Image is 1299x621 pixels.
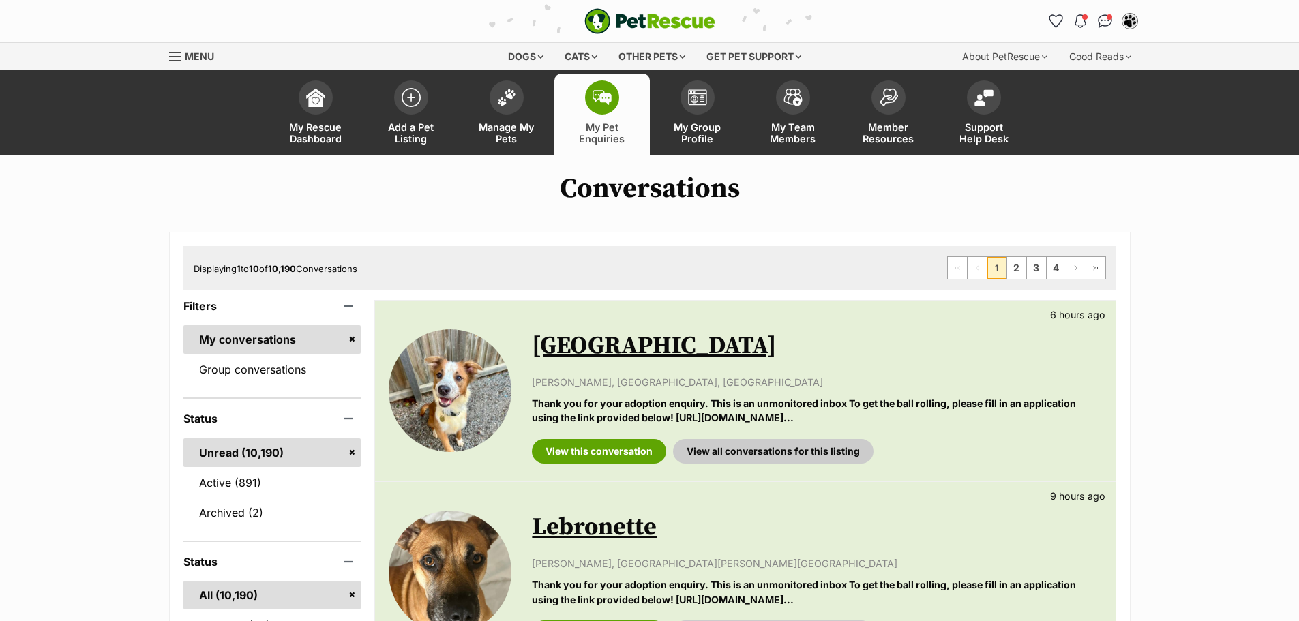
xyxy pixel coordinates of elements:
a: Active (891) [183,468,361,497]
a: View all conversations for this listing [673,439,874,464]
strong: 10,190 [268,263,296,274]
img: notifications-46538b983faf8c2785f20acdc204bb7945ddae34d4c08c2a6579f10ce5e182be.svg [1075,14,1086,28]
a: Page 3 [1027,257,1046,279]
span: Menu [185,50,214,62]
img: group-profile-icon-3fa3cf56718a62981997c0bc7e787c4b2cf8bcc04b72c1350f741eb67cf2f40e.svg [688,89,707,106]
div: About PetRescue [953,43,1057,70]
a: Manage My Pets [459,74,554,155]
img: dashboard-icon-eb2f2d2d3e046f16d808141f083e7271f6b2e854fb5c12c21221c1fb7104beca.svg [306,88,325,107]
img: Maldives [389,329,511,452]
img: help-desk-icon-fdf02630f3aa405de69fd3d07c3f3aa587a6932b1a1747fa1d2bba05be0121f9.svg [974,89,994,106]
img: team-members-icon-5396bd8760b3fe7c0b43da4ab00e1e3bb1a5d9ba89233759b79545d2d3fc5d0d.svg [783,89,803,106]
a: My Team Members [745,74,841,155]
header: Status [183,412,361,425]
p: 6 hours ago [1050,307,1105,322]
img: chat-41dd97257d64d25036548639549fe6c8038ab92f7586957e7f3b1b290dea8141.svg [1098,14,1112,28]
a: Add a Pet Listing [363,74,459,155]
a: PetRescue [584,8,715,34]
button: Notifications [1070,10,1092,32]
span: My Team Members [762,121,824,145]
a: My Pet Enquiries [554,74,650,155]
ul: Account quick links [1045,10,1141,32]
a: My Group Profile [650,74,745,155]
span: Previous page [968,257,987,279]
a: Last page [1086,257,1105,279]
a: Page 2 [1007,257,1026,279]
a: Favourites [1045,10,1067,32]
a: Archived (2) [183,498,361,527]
p: Thank you for your adoption enquiry. This is an unmonitored inbox To get the ball rolling, please... [532,396,1101,425]
a: Group conversations [183,355,361,384]
a: My conversations [183,325,361,354]
img: pet-enquiries-icon-7e3ad2cf08bfb03b45e93fb7055b45f3efa6380592205ae92323e6603595dc1f.svg [593,90,612,105]
span: Add a Pet Listing [380,121,442,145]
a: Unread (10,190) [183,438,361,467]
strong: 1 [237,263,241,274]
p: [PERSON_NAME], [GEOGRAPHIC_DATA][PERSON_NAME][GEOGRAPHIC_DATA] [532,556,1101,571]
div: Other pets [609,43,695,70]
p: 9 hours ago [1050,489,1105,503]
a: View this conversation [532,439,666,464]
span: Support Help Desk [953,121,1015,145]
header: Filters [183,300,361,312]
a: Member Resources [841,74,936,155]
span: Member Resources [858,121,919,145]
a: All (10,190) [183,581,361,609]
div: Get pet support [697,43,811,70]
a: Page 4 [1047,257,1066,279]
button: My account [1119,10,1141,32]
a: Menu [169,43,224,67]
img: add-pet-listing-icon-0afa8454b4691262ce3f59096e99ab1cd57d4a30225e0717b998d2c9b9846f56.svg [402,88,421,107]
div: Good Reads [1060,43,1141,70]
p: [PERSON_NAME], [GEOGRAPHIC_DATA], [GEOGRAPHIC_DATA] [532,375,1101,389]
p: Thank you for your adoption enquiry. This is an unmonitored inbox To get the ball rolling, please... [532,577,1101,607]
span: My Rescue Dashboard [285,121,346,145]
img: manage-my-pets-icon-02211641906a0b7f246fdf0571729dbe1e7629f14944591b6c1af311fb30b64b.svg [497,89,516,106]
a: [GEOGRAPHIC_DATA] [532,331,777,361]
a: Support Help Desk [936,74,1032,155]
a: My Rescue Dashboard [268,74,363,155]
span: Displaying to of Conversations [194,263,357,274]
span: Page 1 [987,257,1006,279]
div: Dogs [498,43,553,70]
img: Lynda Smith profile pic [1123,14,1137,28]
span: My Pet Enquiries [571,121,633,145]
span: My Group Profile [667,121,728,145]
header: Status [183,556,361,568]
a: Conversations [1094,10,1116,32]
span: Manage My Pets [476,121,537,145]
strong: 10 [249,263,259,274]
span: First page [948,257,967,279]
a: Next page [1066,257,1086,279]
nav: Pagination [947,256,1106,279]
img: logo-e224e6f780fb5917bec1dbf3a21bbac754714ae5b6737aabdf751b685950b380.svg [584,8,715,34]
img: member-resources-icon-8e73f808a243e03378d46382f2149f9095a855e16c252ad45f914b54edf8863c.svg [879,88,898,106]
a: Lebronette [532,512,657,543]
div: Cats [555,43,607,70]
